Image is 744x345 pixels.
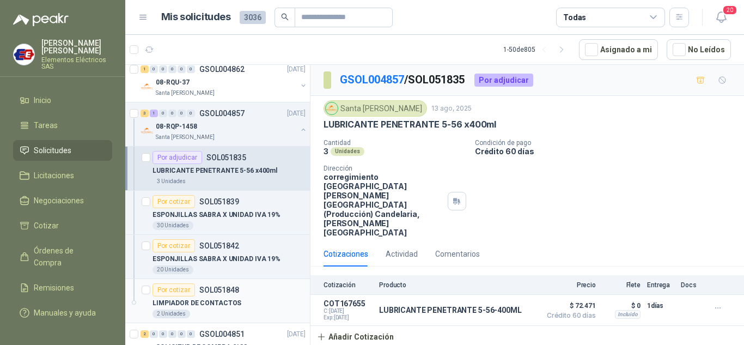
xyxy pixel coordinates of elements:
div: 30 Unidades [153,221,193,230]
p: Entrega [647,281,674,289]
p: [DATE] [287,108,306,119]
a: 1 0 0 0 0 0 GSOL004862[DATE] Company Logo08-RQU-37Santa [PERSON_NAME] [141,63,308,98]
a: Cotizar [13,215,112,236]
div: Por cotizar [153,239,195,252]
img: Company Logo [326,102,338,114]
p: SOL051835 [206,154,246,161]
h1: Mis solicitudes [161,9,231,25]
div: 0 [178,110,186,117]
p: LUBRICANTE PENETRANTE 5-56 x400ml [324,119,496,130]
p: Dirección [324,165,443,172]
div: 0 [187,65,195,73]
p: 13 ago, 2025 [431,104,472,114]
a: Por cotizarSOL051842ESPONJILLAS SABRA X UNIDAD IVA 19%20 Unidades [125,235,310,279]
a: Órdenes de Compra [13,240,112,273]
p: GSOL004851 [199,330,245,338]
p: / SOL051835 [340,71,466,88]
div: 0 [159,65,167,73]
p: 3 [324,147,328,156]
p: SOL051842 [199,242,239,250]
div: Cotizaciones [324,248,368,260]
a: Por adjudicarSOL051835LUBRICANTE PENETRANTE 5-56 x400ml3 Unidades [125,147,310,191]
p: Flete [602,281,641,289]
div: Por cotizar [153,283,195,296]
a: Inicio [13,90,112,111]
div: Actividad [386,248,418,260]
p: LUBRICANTE PENETRANTE 5-56-400ML [379,306,522,314]
p: SOL051848 [199,286,239,294]
img: Company Logo [141,80,154,93]
div: 1 - 50 de 805 [503,41,570,58]
span: Negociaciones [34,195,84,207]
div: 0 [168,330,176,338]
span: Crédito 60 días [541,312,596,319]
div: Comentarios [435,248,480,260]
img: Company Logo [141,124,154,137]
button: Asignado a mi [579,39,658,60]
span: Tareas [34,119,58,131]
p: [DATE] [287,329,306,340]
p: Cantidad [324,139,466,147]
span: Manuales y ayuda [34,307,96,319]
span: Inicio [34,94,51,106]
span: Exp: [DATE] [324,314,373,321]
div: Unidades [331,147,364,156]
p: 08-RQP-1458 [156,122,197,132]
p: Condición de pago [475,139,740,147]
p: Santa [PERSON_NAME] [156,89,215,98]
div: 0 [187,330,195,338]
p: LIMPIADOR DE CONTACTOS [153,298,241,308]
div: Santa [PERSON_NAME] [324,100,427,117]
span: Cotizar [34,220,59,232]
p: Santa [PERSON_NAME] [156,133,215,142]
span: Remisiones [34,282,74,294]
a: Negociaciones [13,190,112,211]
p: [PERSON_NAME] [PERSON_NAME] [41,39,112,55]
a: 3 1 0 0 0 0 GSOL004857[DATE] Company Logo08-RQP-1458Santa [PERSON_NAME] [141,107,308,142]
p: ESPONJILLAS SABRA X UNIDAD IVA 19% [153,210,280,220]
p: 1 días [647,299,674,312]
div: 0 [187,110,195,117]
span: 3036 [240,11,266,24]
span: 20 [722,5,737,15]
span: $ 72.471 [541,299,596,312]
div: 1 [141,65,149,73]
div: 0 [168,65,176,73]
a: Remisiones [13,277,112,298]
a: Solicitudes [13,140,112,161]
div: 20 Unidades [153,265,193,274]
button: 20 [711,8,731,27]
div: 0 [159,110,167,117]
div: 0 [159,330,167,338]
p: Producto [379,281,535,289]
button: No Leídos [667,39,731,60]
p: ESPONJILLAS SABRA X UNIDAD IVA 19% [153,254,280,264]
div: 0 [150,65,158,73]
p: $ 0 [602,299,641,312]
img: Company Logo [14,44,34,65]
p: SOL051839 [199,198,239,205]
div: 0 [150,330,158,338]
span: Licitaciones [34,170,74,181]
div: 2 [141,330,149,338]
div: 3 [141,110,149,117]
p: [DATE] [287,64,306,75]
div: 2 Unidades [153,310,190,318]
div: Por cotizar [153,195,195,208]
span: search [281,13,289,21]
p: Docs [681,281,703,289]
div: Incluido [615,310,641,319]
div: 0 [178,65,186,73]
a: Tareas [13,115,112,136]
p: Precio [541,281,596,289]
p: 08-RQU-37 [156,77,190,88]
p: corregimiento [GEOGRAPHIC_DATA][PERSON_NAME][GEOGRAPHIC_DATA] (Producción) Candelaria , [PERSON_N... [324,172,443,237]
p: LUBRICANTE PENETRANTE 5-56 x400ml [153,166,277,176]
a: Licitaciones [13,165,112,186]
p: Crédito 60 días [475,147,740,156]
p: Elementos Eléctricos SAS [41,57,112,70]
div: Todas [563,11,586,23]
div: Por adjudicar [153,151,202,164]
img: Logo peakr [13,13,69,26]
a: Por cotizarSOL051848LIMPIADOR DE CONTACTOS2 Unidades [125,279,310,323]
